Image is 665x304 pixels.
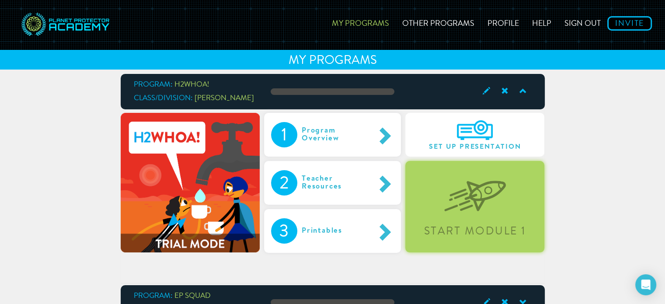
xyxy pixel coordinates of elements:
a: Sign out [558,7,607,38]
div: Start Module 1 [407,226,543,237]
a: My Programs [325,7,396,38]
div: 1 [271,122,297,147]
div: Printables [297,218,365,244]
a: Other Programs [396,7,481,38]
a: Profile [481,7,526,38]
div: 3 [271,218,297,244]
span: EP SQUAD [174,292,211,300]
div: Program Overview [297,122,375,147]
img: svg+xml;base64,PD94bWwgdmVyc2lvbj0iMS4wIiBlbmNvZGluZz0idXRmLTgiPz4NCjwhLS0gR2VuZXJhdG9yOiBBZG9iZS... [20,7,111,43]
div: 2 [271,170,297,196]
span: Class/Division: [134,94,193,102]
a: Invite [607,16,652,31]
a: Help [526,7,558,38]
span: Program: [134,81,173,88]
span: Set Up Presentation [412,143,537,151]
span: Edit Class [476,85,494,97]
span: H2WHOA! [174,81,209,88]
img: A6IEyHKz3Om3AAAAAElFTkSuQmCC [457,120,493,140]
div: Open Intercom Messenger [635,274,656,295]
span: Collapse [513,85,531,97]
span: Archive Class [494,85,513,97]
div: Teacher Resources [297,170,375,196]
span: Program: [134,292,173,300]
img: startLevel-067b1d7070320fa55a55bc2f2caa8c2a.png [444,167,506,212]
img: h2whoaTrial-a0f49e576aad495f3ca4e21d39e1d96a.png [121,113,260,252]
span: [PERSON_NAME] [195,94,254,102]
